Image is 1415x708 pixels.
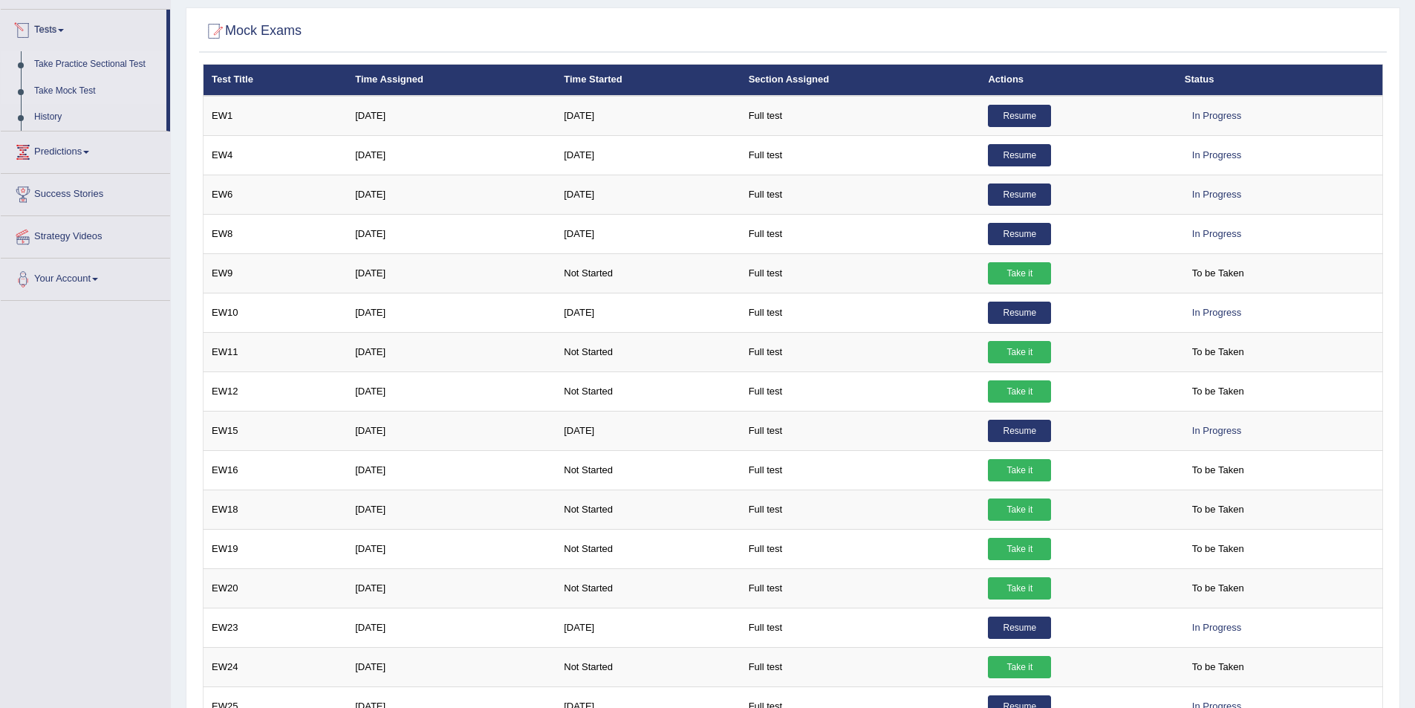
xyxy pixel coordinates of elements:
a: Success Stories [1,174,170,211]
td: [DATE] [347,608,556,647]
td: EW6 [204,175,348,214]
a: Take it [988,498,1051,521]
a: Resume [988,223,1051,245]
a: Resume [988,144,1051,166]
div: In Progress [1185,144,1249,166]
th: Actions [980,65,1176,96]
span: To be Taken [1185,538,1252,560]
span: To be Taken [1185,341,1252,363]
td: [DATE] [347,332,556,371]
td: Full test [741,332,980,371]
a: Take it [988,459,1051,481]
a: Take it [988,538,1051,560]
td: Full test [741,371,980,411]
td: EW8 [204,214,348,253]
td: Not Started [556,371,740,411]
a: Take it [988,380,1051,403]
a: Take it [988,577,1051,600]
td: Not Started [556,568,740,608]
a: Resume [988,184,1051,206]
div: In Progress [1185,184,1249,206]
td: EW1 [204,96,348,136]
td: [DATE] [347,529,556,568]
td: Not Started [556,490,740,529]
td: [DATE] [347,214,556,253]
td: Not Started [556,647,740,686]
td: Full test [741,529,980,568]
td: [DATE] [347,175,556,214]
td: [DATE] [347,96,556,136]
div: In Progress [1185,223,1249,245]
div: In Progress [1185,105,1249,127]
a: Take it [988,262,1051,285]
td: Full test [741,96,980,136]
a: Take it [988,656,1051,678]
div: In Progress [1185,617,1249,639]
a: Predictions [1,131,170,169]
span: To be Taken [1185,577,1252,600]
a: Resume [988,420,1051,442]
span: To be Taken [1185,262,1252,285]
td: EW18 [204,490,348,529]
td: Full test [741,647,980,686]
td: [DATE] [347,253,556,293]
a: Resume [988,302,1051,324]
th: Section Assigned [741,65,980,96]
td: Full test [741,490,980,529]
td: [DATE] [347,293,556,332]
td: EW10 [204,293,348,332]
td: Full test [741,214,980,253]
a: Take Practice Sectional Test [27,51,166,78]
td: [DATE] [556,214,740,253]
td: Full test [741,450,980,490]
td: [DATE] [347,568,556,608]
td: Full test [741,411,980,450]
a: Resume [988,617,1051,639]
td: Full test [741,293,980,332]
a: Take Mock Test [27,78,166,105]
td: Not Started [556,332,740,371]
td: [DATE] [347,135,556,175]
td: EW12 [204,371,348,411]
td: Full test [741,253,980,293]
td: Full test [741,135,980,175]
th: Time Assigned [347,65,556,96]
td: EW4 [204,135,348,175]
td: [DATE] [556,608,740,647]
td: EW23 [204,608,348,647]
td: [DATE] [556,411,740,450]
td: EW11 [204,332,348,371]
td: Not Started [556,450,740,490]
h2: Mock Exams [203,20,302,42]
th: Status [1177,65,1383,96]
th: Time Started [556,65,740,96]
td: Full test [741,175,980,214]
td: [DATE] [556,135,740,175]
span: To be Taken [1185,656,1252,678]
a: Tests [1,10,166,47]
th: Test Title [204,65,348,96]
td: [DATE] [347,450,556,490]
td: [DATE] [347,411,556,450]
td: EW24 [204,647,348,686]
td: EW20 [204,568,348,608]
a: Resume [988,105,1051,127]
td: EW19 [204,529,348,568]
span: To be Taken [1185,498,1252,521]
td: [DATE] [556,96,740,136]
td: [DATE] [556,175,740,214]
a: Take it [988,341,1051,363]
div: In Progress [1185,420,1249,442]
span: To be Taken [1185,459,1252,481]
a: Your Account [1,259,170,296]
a: Strategy Videos [1,216,170,253]
td: EW15 [204,411,348,450]
td: Not Started [556,529,740,568]
a: History [27,104,166,131]
td: EW16 [204,450,348,490]
td: [DATE] [556,293,740,332]
td: EW9 [204,253,348,293]
td: [DATE] [347,647,556,686]
span: To be Taken [1185,380,1252,403]
td: Not Started [556,253,740,293]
